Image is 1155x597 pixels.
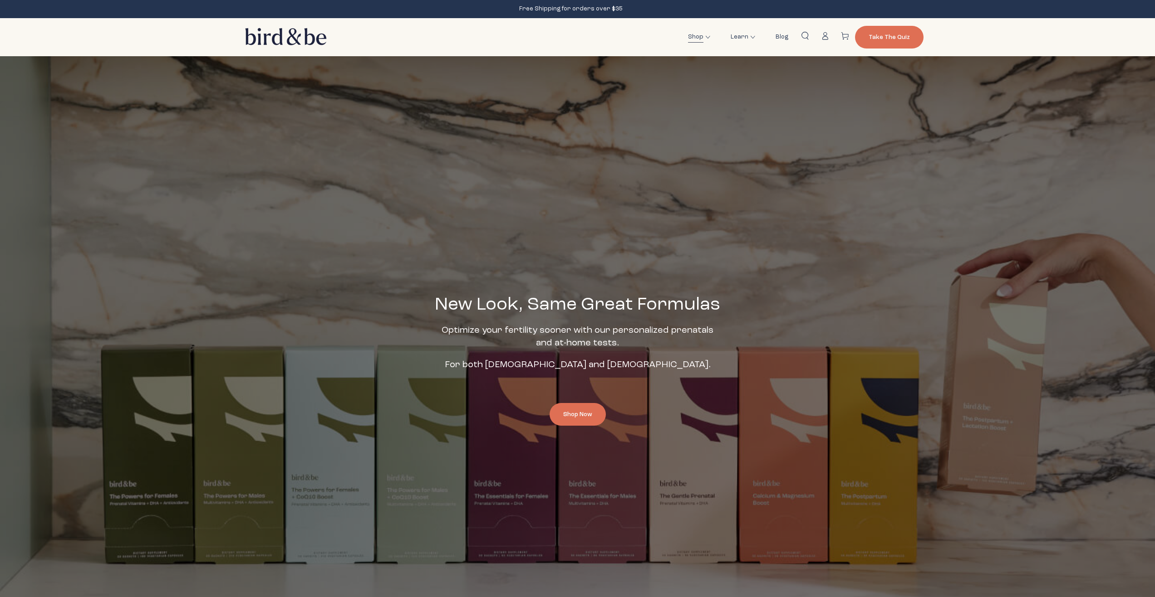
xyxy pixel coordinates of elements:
span: Free Shipping for orders over $35 [519,5,623,13]
a: Blog [769,26,795,48]
h2: New Look, Same Great Formulas [435,293,721,317]
p: For both [DEMOGRAPHIC_DATA] and [DEMOGRAPHIC_DATA]. [435,359,721,371]
p: Optimize your fertility sooner with our personalized prenatals and at-home tests. [435,324,721,349]
summary: Search our site [795,26,815,46]
a: Shop Now [550,403,606,426]
span: Shop [688,32,703,42]
img: Bird&Be [237,23,332,52]
a: Take the Quiz [855,26,924,49]
span: Learn [731,32,748,42]
span: Blog [776,32,788,42]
